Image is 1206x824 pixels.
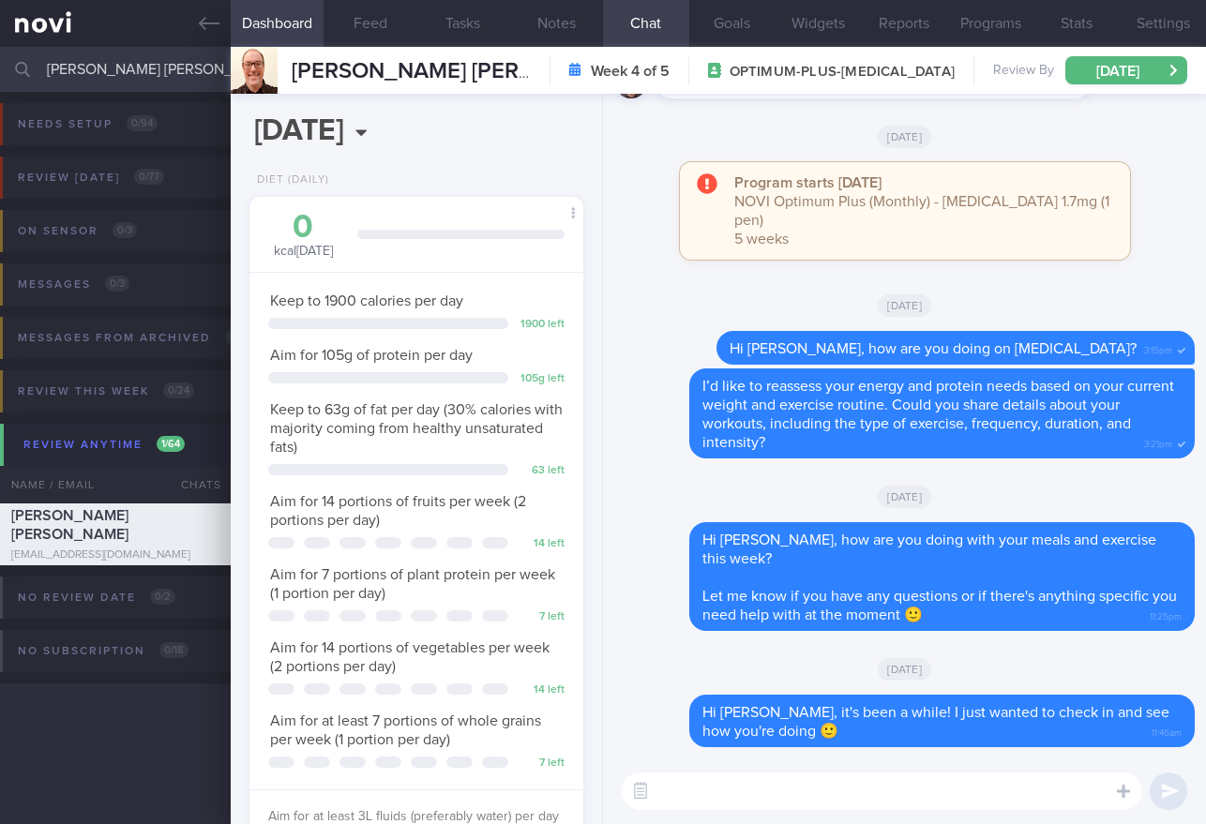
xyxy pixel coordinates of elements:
[1065,56,1187,84] button: [DATE]
[19,432,189,457] div: Review anytime
[157,436,185,452] span: 1 / 64
[270,402,563,455] span: Keep to 63g of fat per day (30% calories with majority coming from healthy unsaturated fats)
[702,379,1174,450] span: I’d like to reassess your energy and protein needs based on your current weight and exercise rout...
[1150,606,1182,623] span: 11:25pm
[134,169,164,185] span: 0 / 77
[878,486,931,508] span: [DATE]
[270,494,526,528] span: Aim for 14 portions of fruits per week (2 portions per day)
[13,325,246,351] div: Messages from Archived
[11,548,219,562] div: [EMAIL_ADDRESS][DOMAIN_NAME]
[156,466,231,503] div: Chats
[270,293,463,308] span: Keep to 1900 calories per day
[105,276,129,292] span: 0 / 3
[702,532,1156,566] span: Hi [PERSON_NAME], how are you doing with your meals and exercise this week?
[292,60,646,82] span: [PERSON_NAME] [PERSON_NAME]
[270,567,555,601] span: Aim for 7 portions of plant protein per week (1 portion per day)
[730,341,1137,356] span: Hi [PERSON_NAME], how are you doing on [MEDICAL_DATA]?
[518,318,565,332] div: 1900 left
[13,112,162,137] div: Needs setup
[225,329,241,345] span: 0
[163,382,194,398] span: 0 / 24
[268,211,339,261] div: kcal [DATE]
[518,464,565,478] div: 63 left
[518,372,565,386] div: 105 g left
[878,126,931,148] span: [DATE]
[730,63,955,82] span: OPTIMUM-PLUS-[MEDICAL_DATA]
[268,211,339,244] div: 0
[268,810,559,823] span: Aim for at least 3L fluids (preferably water) per day
[878,294,931,317] span: [DATE]
[518,610,565,624] div: 7 left
[13,585,180,610] div: No review date
[702,589,1177,622] span: Let me know if you have any questions or if there's anything specific you need help with at the m...
[734,194,1109,228] span: NOVI Optimum Plus (Monthly) - [MEDICAL_DATA] 1.7mg (1 pen)
[518,757,565,771] div: 7 left
[127,115,158,131] span: 0 / 94
[270,348,473,363] span: Aim for 105g of protein per day
[13,165,169,190] div: Review [DATE]
[13,638,193,664] div: No subscription
[702,705,1169,739] span: Hi [PERSON_NAME], it's been a while! I just wanted to check in and see how you're doing 🙂
[13,218,142,244] div: On sensor
[150,589,175,605] span: 0 / 2
[270,713,541,747] span: Aim for at least 7 portions of whole grains per week (1 portion per day)
[270,640,550,674] span: Aim for 14 portions of vegetables per week (2 portions per day)
[159,642,188,658] span: 0 / 18
[249,173,329,187] div: Diet (Daily)
[734,232,789,247] span: 5 weeks
[878,658,931,681] span: [DATE]
[1152,722,1182,740] span: 11:46am
[734,175,882,190] strong: Program starts [DATE]
[993,63,1054,80] span: Review By
[591,62,670,81] strong: Week 4 of 5
[1144,433,1172,451] span: 3:21pm
[1144,339,1172,357] span: 3:15pm
[13,379,199,404] div: Review this week
[113,222,137,238] span: 0 / 3
[518,537,565,551] div: 14 left
[11,508,128,542] span: [PERSON_NAME] [PERSON_NAME]
[518,683,565,697] div: 14 left
[13,272,134,297] div: Messages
